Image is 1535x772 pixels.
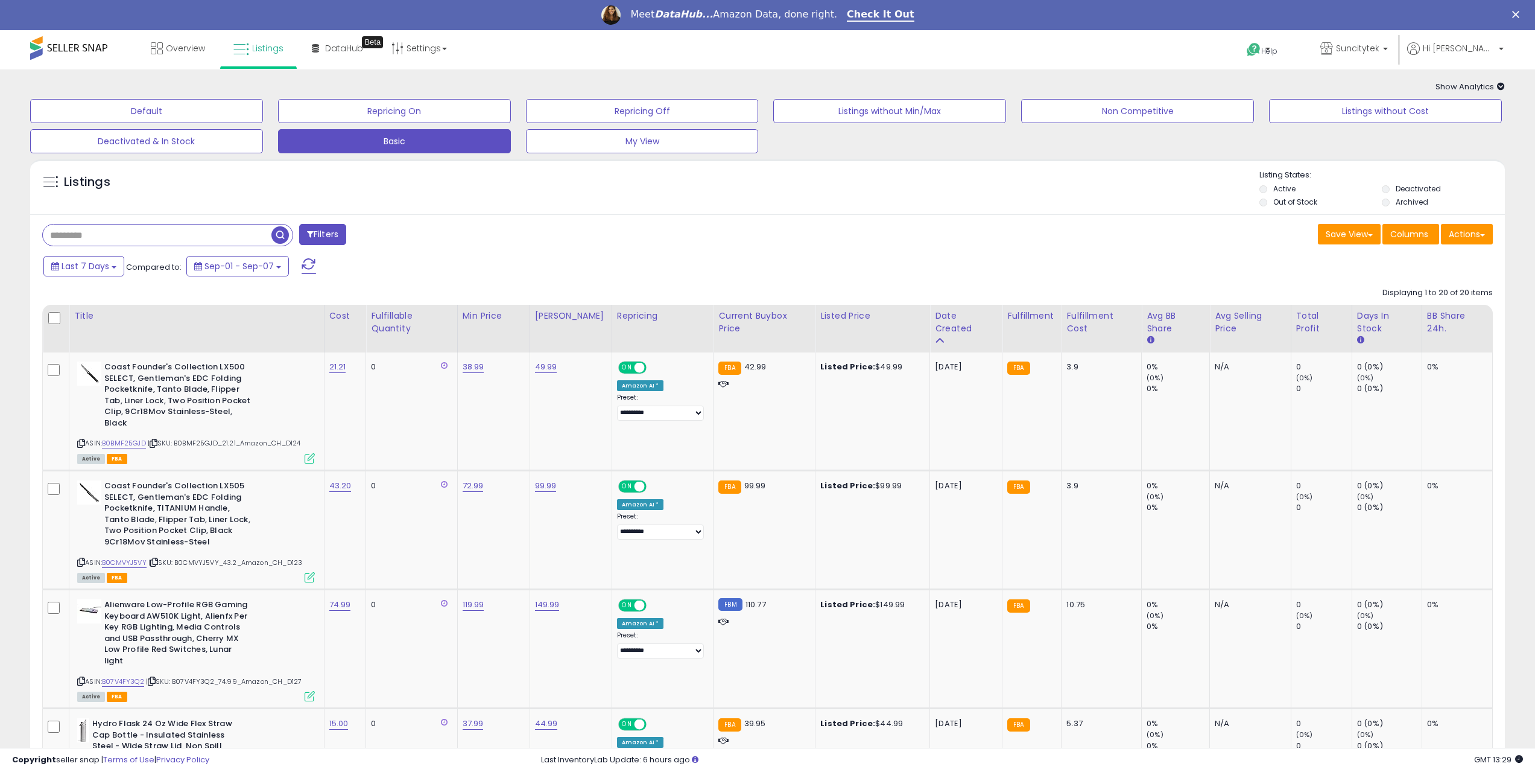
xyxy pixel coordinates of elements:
div: $99.99 [820,480,920,491]
span: All listings currently available for purchase on Amazon [77,692,105,702]
button: Columns [1382,224,1439,244]
small: (0%) [1296,373,1313,383]
small: Avg BB Share. [1147,335,1154,346]
span: All listings currently available for purchase on Amazon [77,573,105,583]
span: | SKU: B0CMVYJ5VY_43.2_Amazon_CH_D123 [148,558,302,567]
div: [DATE] [935,718,983,729]
div: Meet Amazon Data, done right. [630,8,837,21]
a: Privacy Policy [156,754,209,765]
button: Repricing On [278,99,511,123]
span: ON [619,719,635,730]
div: 0 [371,718,448,729]
small: FBA [1007,718,1030,732]
a: 37.99 [463,718,484,730]
a: Settings [382,30,456,66]
div: 0% [1427,362,1483,372]
small: (0%) [1147,730,1163,739]
span: | SKU: B0BMF25GJD_21.21_Amazon_CH_D124 [148,438,300,448]
img: 21azCPfs7fL._SL40_.jpg [77,718,89,742]
span: Columns [1390,228,1428,240]
span: 2025-09-15 13:29 GMT [1474,754,1523,765]
small: FBA [718,362,741,375]
button: Actions [1441,224,1493,244]
span: Hi [PERSON_NAME] [1423,42,1495,54]
span: FBA [107,692,127,702]
button: Last 7 Days [43,256,124,276]
small: FBA [1007,480,1030,494]
a: Help [1237,33,1301,69]
span: Overview [166,42,205,54]
a: Hi [PERSON_NAME] [1407,42,1504,69]
span: Compared to: [126,261,182,273]
span: All listings currently available for purchase on Amazon [77,454,105,464]
div: 0 [1296,480,1352,491]
div: 0% [1147,383,1209,394]
div: [DATE] [935,599,983,610]
a: B07V4FY3Q2 [102,677,144,687]
div: 3.9 [1066,480,1132,491]
span: | SKU: B07V4FY3Q2_74.99_Amazon_CH_D127 [146,677,302,686]
button: Repricing Off [526,99,759,123]
span: 110.77 [745,599,766,610]
div: seller snap | | [12,754,209,766]
a: 74.99 [329,599,351,611]
div: Min Price [463,310,525,322]
div: BB Share 24h. [1427,310,1487,335]
span: DataHub [325,42,363,54]
small: (0%) [1357,373,1374,383]
b: Listed Price: [820,718,875,729]
button: Non Competitive [1021,99,1254,123]
button: Listings without Min/Max [773,99,1006,123]
b: Hydro Flask 24 Oz Wide Flex Straw Cap Bottle - Insulated Stainless Steel - Wide Straw Lid, Non Sp... [92,718,239,766]
a: Suncitytek [1311,30,1397,69]
a: 44.99 [535,718,558,730]
img: Profile image for Georgie [601,5,621,25]
label: Active [1273,183,1296,194]
span: ON [619,482,635,492]
div: 10.75 [1066,599,1132,610]
span: OFF [644,601,663,611]
label: Deactivated [1396,183,1441,194]
span: 42.99 [744,361,767,372]
small: (0%) [1357,492,1374,502]
div: Total Profit [1296,310,1347,335]
span: OFF [644,482,663,492]
img: 31-xM36Dj3L._SL40_.jpg [77,480,101,505]
small: Days In Stock. [1357,335,1364,346]
div: 0 [1296,621,1352,632]
a: B0BMF25GJD [102,438,146,448]
div: 0 (0%) [1357,718,1422,729]
div: Tooltip anchor [362,36,383,48]
small: (0%) [1147,492,1163,502]
a: 119.99 [463,599,484,611]
i: DataHub... [654,8,713,20]
span: Sep-01 - Sep-07 [204,260,274,272]
button: Default [30,99,263,123]
small: FBA [718,718,741,732]
span: ON [619,601,635,611]
i: Get Help [1246,42,1261,57]
div: Fulfillment [1007,310,1056,322]
div: Fulfillable Quantity [371,310,452,335]
div: 0% [1427,480,1483,491]
small: (0%) [1357,730,1374,739]
span: OFF [644,363,663,373]
div: 0% [1427,599,1483,610]
div: [DATE] [935,480,983,491]
div: Amazon AI * [617,618,664,629]
button: Filters [299,224,346,245]
a: DataHub [303,30,372,66]
small: FBA [718,480,741,494]
div: Title [74,310,319,322]
label: Archived [1396,197,1428,207]
div: ASIN: [77,599,315,700]
span: OFF [644,719,663,730]
a: Overview [142,30,214,66]
span: Last 7 Days [62,260,109,272]
a: 99.99 [535,480,557,492]
h5: Listings [64,174,110,191]
label: Out of Stock [1273,197,1317,207]
div: Repricing [617,310,709,322]
small: (0%) [1296,611,1313,620]
div: 0% [1147,362,1209,372]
